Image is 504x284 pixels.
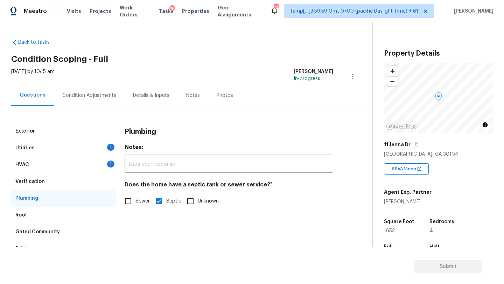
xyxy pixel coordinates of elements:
[67,8,81,15] span: Visits
[90,8,111,15] span: Projects
[451,8,493,15] span: [PERSON_NAME]
[384,63,493,133] canvas: Map
[417,166,422,171] img: Open In New Icon
[387,77,398,86] span: Zoom out
[24,8,47,15] span: Maestro
[107,161,114,168] div: 1
[481,121,489,129] button: Toggle attribution
[15,228,60,235] div: Gated Community
[15,245,33,252] div: Pricing
[384,151,493,158] div: [GEOGRAPHIC_DATA], GA 30104
[384,244,416,254] h5: Full Bathrooms
[413,141,420,148] button: Copy Address
[186,92,200,99] div: Notes
[125,128,156,135] h3: Plumbing
[62,92,116,99] div: Condition Adjustments
[392,165,419,172] span: SSVA Video
[107,144,114,151] div: 1
[159,9,174,14] span: Tasks
[386,122,417,130] a: Mapbox homepage
[198,198,219,205] span: Unknown
[218,4,262,18] span: Geo Assignments
[387,66,398,76] button: Zoom in
[217,92,233,99] div: Photos
[429,228,433,233] span: 4
[429,244,462,254] h5: Half Bathrooms
[384,198,432,205] div: [PERSON_NAME]
[387,76,398,86] button: Zoom out
[133,92,169,99] div: Details & Inputs
[15,212,27,219] div: Roof
[15,195,38,202] div: Plumbing
[125,156,333,173] input: Enter your response
[384,141,411,148] h5: 11 Jenna Dr
[20,92,45,99] div: Questions
[15,128,35,135] div: Exterior
[182,8,209,15] span: Properties
[11,39,78,46] a: Back to tasks
[384,50,493,57] h3: Property Details
[166,198,181,205] span: Septic
[384,163,429,175] div: SSVA Video
[125,144,333,154] h4: Notes:
[274,4,279,11] div: 733
[483,121,487,129] span: Toggle attribution
[15,178,45,185] div: Verification
[384,228,395,233] span: 1653
[429,219,454,224] h5: Bedrooms
[294,68,333,75] div: [PERSON_NAME]
[135,198,150,205] span: Sewer
[384,189,432,196] h5: Agent Exp. Partner
[11,56,372,63] h2: Condition Scoping - Full
[384,219,414,224] h5: Square Foot
[11,68,55,85] div: [DATE] by 10:15 am
[120,4,150,18] span: Work Orders
[169,5,175,12] div: 16
[290,8,418,15] span: Tamp[…]3:59:59 Gmt 0700 (pacific Daylight Time) + 61
[294,76,320,81] span: In-progress
[125,181,333,191] h4: Does the home have a septic tank or sewer service?
[435,92,442,103] div: Map marker
[15,161,29,168] div: HVAC
[15,144,35,151] div: Utilities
